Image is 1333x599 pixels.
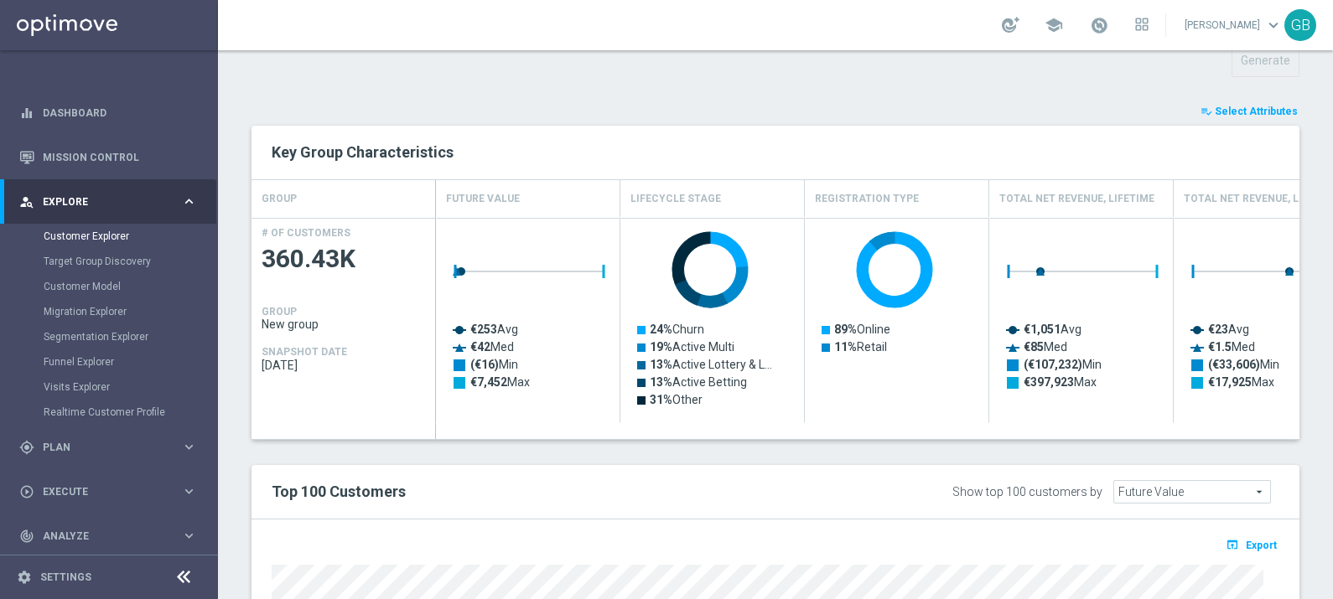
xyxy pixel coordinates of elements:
h4: Total Net Revenue, Lifetime [999,184,1154,214]
tspan: €253 [470,323,497,336]
tspan: 31% [650,393,672,406]
a: Visits Explorer [44,380,174,394]
tspan: €397,923 [1024,375,1074,389]
div: Visits Explorer [44,374,216,400]
button: playlist_add_check Select Attributes [1199,102,1299,121]
span: keyboard_arrow_down [1264,16,1283,34]
h4: GROUP [262,306,297,318]
text: Med [1208,340,1255,354]
text: Online [834,323,890,336]
i: playlist_add_check [1201,106,1212,117]
button: equalizer Dashboard [18,106,198,120]
tspan: 24% [650,323,672,336]
i: keyboard_arrow_right [181,194,197,209]
text: Med [1024,340,1067,354]
tspan: €42 [470,340,490,354]
button: Generate [1232,44,1299,77]
div: Funnel Explorer [44,349,216,374]
h4: GROUP [262,184,297,214]
div: Customer Model [44,274,216,299]
tspan: (€107,232) [1024,358,1082,372]
a: Customer Explorer [44,230,174,243]
span: 360.43K [262,243,426,276]
span: 2025-08-20 [262,359,426,372]
h4: Registration Type [815,184,919,214]
div: Migration Explorer [44,299,216,324]
text: Avg [1208,323,1249,336]
text: Min [1024,358,1102,372]
text: Retail [834,340,887,354]
i: gps_fixed [19,440,34,455]
tspan: €7,452 [470,375,507,389]
button: gps_fixed Plan keyboard_arrow_right [18,441,198,454]
tspan: €85 [1024,340,1044,354]
button: track_changes Analyze keyboard_arrow_right [18,529,198,543]
text: Med [470,340,514,354]
span: Select Attributes [1215,106,1298,117]
button: play_circle_outline Execute keyboard_arrow_right [18,485,198,498]
i: settings [17,570,32,585]
span: Explore [43,197,181,207]
span: Plan [43,442,181,452]
a: Mission Control [43,135,197,179]
h2: Key Group Characteristics [272,142,1279,163]
div: Analyze [19,529,181,544]
button: Mission Control [18,151,198,164]
div: Execute [19,484,181,499]
div: Customer Explorer [44,224,216,249]
tspan: 13% [650,375,672,389]
div: Target Group Discovery [44,249,216,274]
text: Active Lottery & L… [650,358,772,371]
h2: Top 100 Customers [272,482,849,502]
tspan: 13% [650,358,672,371]
a: Funnel Explorer [44,355,174,369]
text: Min [470,358,518,372]
button: open_in_browser Export [1223,534,1279,555]
div: Dashboard [19,90,197,135]
h4: SNAPSHOT DATE [262,346,347,358]
span: Analyze [43,531,181,541]
i: keyboard_arrow_right [181,439,197,455]
div: Realtime Customer Profile [44,400,216,425]
text: Max [1208,375,1274,389]
a: [PERSON_NAME]keyboard_arrow_down [1183,13,1284,38]
i: person_search [19,194,34,209]
text: Max [470,375,530,389]
text: Active Multi [650,340,734,354]
text: Max [1024,375,1097,389]
tspan: €23 [1208,323,1228,336]
span: New group [262,318,426,331]
i: track_changes [19,529,34,544]
i: equalizer [19,106,34,121]
button: person_search Explore keyboard_arrow_right [18,195,198,209]
div: Mission Control [19,135,197,179]
i: open_in_browser [1226,538,1243,551]
a: Dashboard [43,90,197,135]
a: Customer Model [44,280,174,293]
text: Avg [1024,323,1081,336]
a: Settings [40,572,91,582]
span: Export [1246,540,1277,551]
i: play_circle_outline [19,484,34,499]
a: Target Group Discovery [44,255,174,268]
div: Plan [19,440,181,455]
div: GB [1284,9,1316,41]
tspan: (€16) [470,358,499,372]
div: Show top 100 customers by [952,485,1102,499]
tspan: €1.5 [1208,340,1232,354]
a: Realtime Customer Profile [44,405,174,419]
text: Avg [470,323,518,336]
div: Segmentation Explorer [44,324,216,349]
i: keyboard_arrow_right [181,528,197,544]
tspan: (€33,606) [1208,358,1260,372]
tspan: 19% [650,340,672,354]
text: Churn [650,323,704,336]
a: Migration Explorer [44,305,174,318]
tspan: €17,925 [1208,375,1252,389]
h4: # OF CUSTOMERS [262,227,350,239]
